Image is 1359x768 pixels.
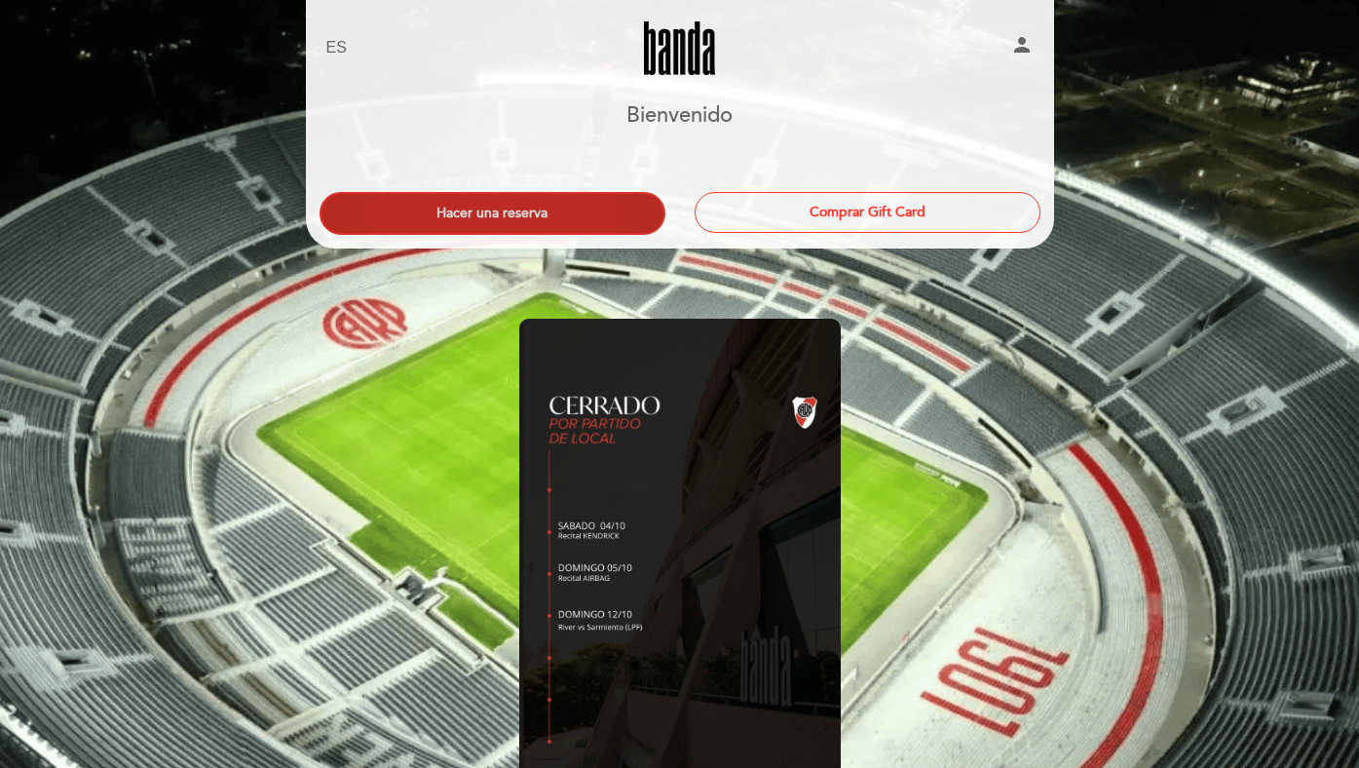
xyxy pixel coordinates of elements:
[1010,33,1034,57] i: person
[1010,33,1034,63] button: person
[626,104,733,128] h1: Bienvenido
[558,21,802,75] a: Banda
[695,192,1040,233] button: Comprar Gift Card
[320,192,665,235] button: Hacer una reserva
